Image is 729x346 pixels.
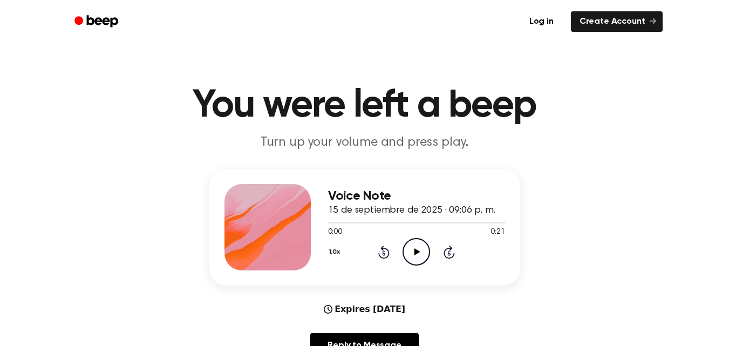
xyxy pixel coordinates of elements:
[324,303,405,316] div: Expires [DATE]
[328,189,505,203] h3: Voice Note
[519,9,564,34] a: Log in
[158,134,572,152] p: Turn up your volume and press play.
[571,11,663,32] a: Create Account
[328,227,342,238] span: 0:00
[328,243,344,261] button: 1.0x
[490,227,505,238] span: 0:21
[88,86,641,125] h1: You were left a beep
[67,11,128,32] a: Beep
[328,206,495,215] span: 15 de septiembre de 2025 · 09:06 p. m.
